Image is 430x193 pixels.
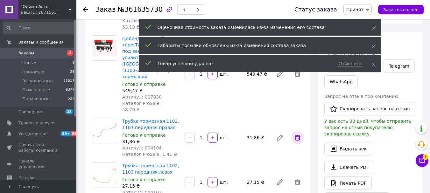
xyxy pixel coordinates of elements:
[324,94,398,99] span: Запрос на отзыв про компанию
[324,176,372,190] a: Печать PDF
[384,59,415,73] a: Telegram
[18,120,54,126] span: Товары и услуги
[117,6,163,13] span: №361635730
[273,68,286,80] a: Редактировать
[122,163,179,175] a: Трубка тормозная 1102, 1103 передняя левая
[416,154,428,167] button: Чат с покупателем1
[71,131,81,136] span: 99+
[218,71,229,77] div: шт.
[122,183,180,189] div: 27,15 ₴
[65,109,73,114] span: 28
[158,24,356,31] div: Оценочная стоимость заказа изменилась из-за изменения его состава
[383,7,419,12] span: Заказ выполнен
[244,178,271,187] div: 27,15 ₴
[338,61,362,66] span: Отменить
[324,75,358,88] a: WhatsApp
[22,96,50,102] span: Оплаченные
[3,22,75,34] input: Поиск
[273,131,286,144] a: Редактировать
[18,39,64,45] span: Заказы и сообщения
[122,152,177,157] span: Каталог ProSale: 1.41 ₴
[22,87,50,93] span: Отмененные
[92,167,117,184] img: Трубка тормозная 1102, 1103 передняя левая
[294,6,337,13] div: Статус заказа
[218,179,229,185] div: шт.
[244,133,271,142] div: 31,86 ₴
[21,10,76,15] div: Ваш ID: 2871553
[324,102,415,115] button: Скопировать запрос на отзыв
[122,145,162,150] span: Артикул: 004104
[18,175,35,181] span: Отзывы
[324,142,372,155] button: Выдать чек
[18,131,47,137] span: Уведомления
[423,154,428,160] span: 1
[92,122,117,139] img: Трубка тормозная 1102, 1103 передняя правая
[22,78,53,84] span: Выполненные
[346,7,363,12] span: Принят
[122,36,174,79] a: Цилиндр главный торм.Таврия, Славута под ваккумный усилитель FLAGMUS ([GEOGRAPHIC_DATA]) (1103-35...
[67,50,73,56] span: 2
[324,161,374,174] a: Скачать PDF
[122,82,166,87] span: Готово к отправке
[68,96,74,102] span: 527
[66,87,74,93] span: 9377
[60,131,71,136] span: 99+
[22,60,36,66] span: Новые
[72,60,74,66] span: 1
[122,94,162,100] span: Артикул: 007830
[18,158,59,170] span: Панель управления
[122,18,161,30] span: Каталог ProSale: 53.13 ₴
[218,134,229,141] div: шт.
[18,50,34,56] span: Заказы
[122,177,166,182] span: Готово к отправке
[18,109,43,115] span: Сообщения
[291,176,304,189] span: Удалить
[92,40,117,57] img: Цилиндр главный торм.Таврия, Славута под ваккумный усилитель FLAGMUS (Чехия) (1103-3505008) ГТЦ т...
[244,70,271,79] div: 549,47 ₴
[291,131,304,144] span: Удалить
[83,6,88,13] div: Вернуться назад
[63,78,74,84] span: 55517
[122,133,166,138] span: Готово к отправке
[95,6,116,13] span: Заказ
[122,101,161,112] span: Каталог ProSale: 48.79 ₴
[22,69,44,75] span: Принятые
[70,69,74,75] span: 25
[122,119,179,130] a: Трубка тормозная 1102, 1103 передняя правая
[122,87,180,94] div: 549,47 ₴
[324,119,411,136] span: У вас есть 30 дней, чтобы отправить запрос на отзыв покупателю, скопировав ссылку.
[122,138,180,145] div: 31,86 ₴
[158,42,356,49] div: Габариты посылки обновлены из-за изменения состава заказа
[18,142,59,153] span: Показатели работы компании
[291,68,304,80] span: Удалить
[21,4,68,10] span: "Олимп Авто"
[273,176,286,189] a: Редактировать
[158,60,331,67] div: Товар успешно удален!
[378,5,424,14] button: Заказ выполнен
